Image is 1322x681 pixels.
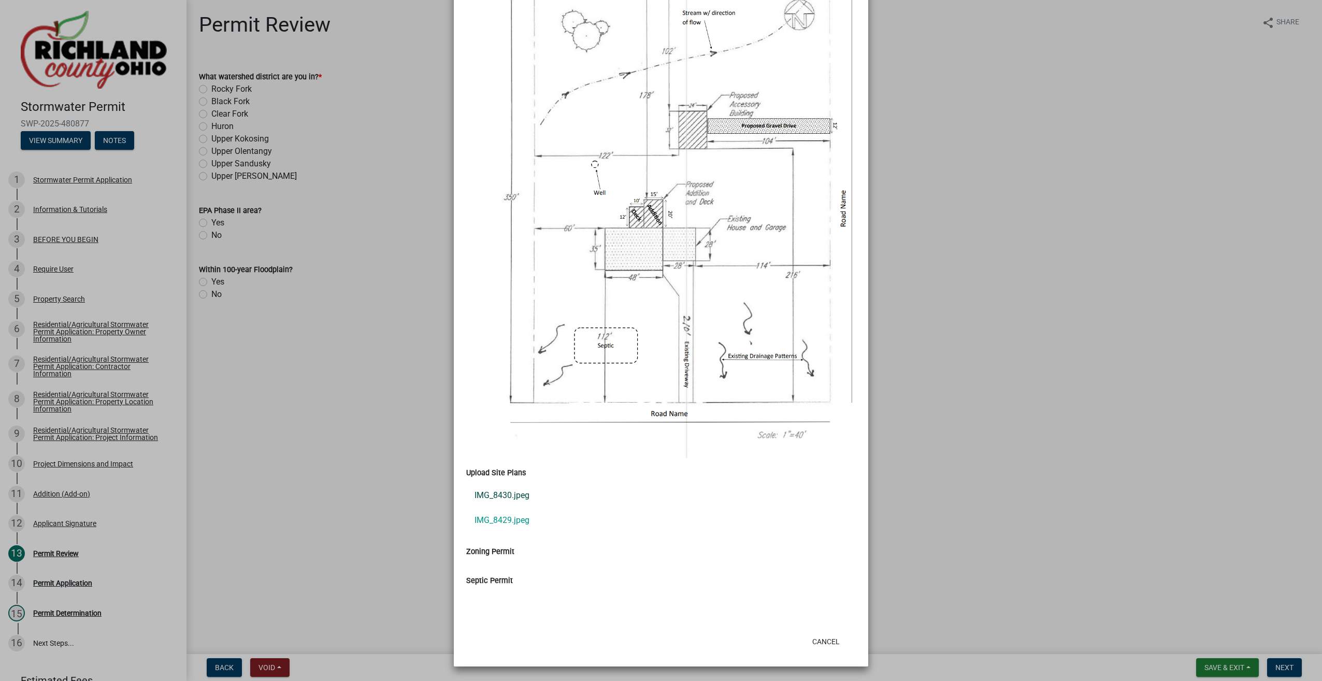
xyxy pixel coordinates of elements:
button: Cancel [804,632,848,651]
label: Zoning Permit [466,548,514,556]
label: Septic Permit [466,577,513,585]
a: IMG_8430.jpeg [466,483,856,508]
a: IMG_8429.jpeg [466,508,856,533]
label: Upload Site Plans [466,470,526,477]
